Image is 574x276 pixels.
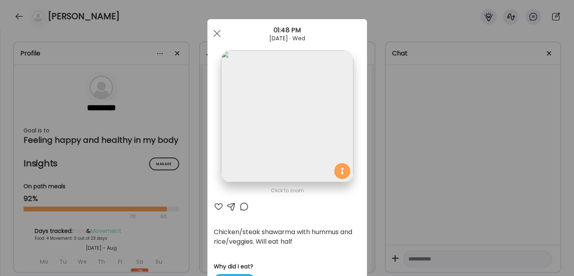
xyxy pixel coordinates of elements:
div: Click to zoom [214,186,361,195]
div: [DATE] · Wed [207,35,367,41]
h3: Why did I eat? [214,262,361,271]
img: images%2FUSu6I2xD6wh5aBEn5SXHhDTUnXq1%2F1deRvV0uhGLe7uuzJKzY%2FHnHlrDK8zio0znKKpbrK_1080 [221,50,353,182]
div: Chicken/steak shawarma with hummus and rice/veggies. Will eat half [214,227,361,246]
div: 01:48 PM [207,26,367,35]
